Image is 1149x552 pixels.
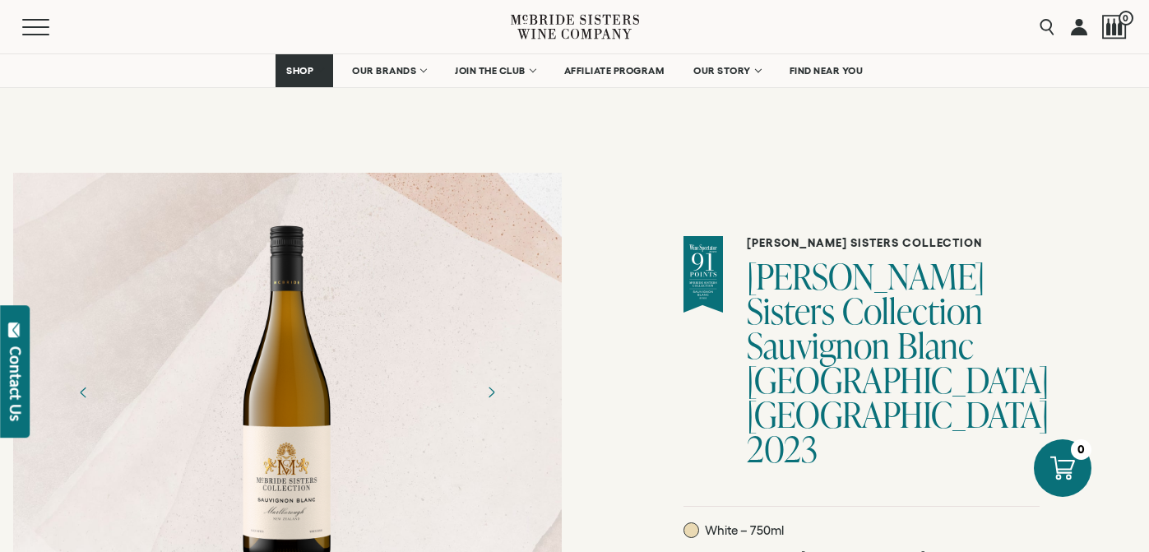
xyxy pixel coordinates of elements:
[341,54,436,87] a: OUR BRANDS
[683,54,771,87] a: OUR STORY
[564,65,665,77] span: AFFILIATE PROGRAM
[286,65,314,77] span: SHOP
[470,371,512,414] button: Next
[779,54,874,87] a: FIND NEAR YOU
[683,522,784,538] p: White – 750ml
[790,65,864,77] span: FIND NEAR YOU
[63,371,105,414] button: Previous
[444,54,545,87] a: JOIN THE CLUB
[747,259,1040,466] h1: [PERSON_NAME] Sisters Collection Sauvignon Blanc [GEOGRAPHIC_DATA] [GEOGRAPHIC_DATA] 2023
[455,65,526,77] span: JOIN THE CLUB
[1071,439,1091,460] div: 0
[1119,11,1133,26] span: 0
[693,65,751,77] span: OUR STORY
[276,54,333,87] a: SHOP
[554,54,675,87] a: AFFILIATE PROGRAM
[22,19,81,35] button: Mobile Menu Trigger
[7,346,24,421] div: Contact Us
[352,65,416,77] span: OUR BRANDS
[747,236,1040,250] h6: [PERSON_NAME] Sisters Collection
